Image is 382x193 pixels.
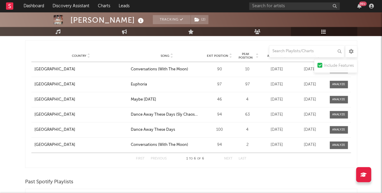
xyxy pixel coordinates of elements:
[197,157,201,160] span: of
[239,157,246,160] button: Last
[262,127,292,133] div: [DATE]
[70,15,145,25] div: [PERSON_NAME]
[179,155,212,162] div: 1 6 6
[131,66,203,72] a: Conversations (With The Moon)
[34,142,75,148] div: [GEOGRAPHIC_DATA]
[161,54,169,58] span: Song
[262,97,292,103] div: [DATE]
[267,54,283,58] span: Added On
[262,82,292,88] div: [DATE]
[236,82,259,88] div: 97
[236,112,259,118] div: 63
[236,127,259,133] div: 4
[262,142,292,148] div: [DATE]
[357,4,361,8] button: 99+
[207,54,228,58] span: Exit Position
[295,97,325,103] div: [DATE]
[324,62,354,69] div: Include Features
[136,157,145,160] button: First
[34,142,128,148] a: [GEOGRAPHIC_DATA]
[359,2,367,6] div: 99 +
[262,66,292,72] div: [DATE]
[189,157,193,160] span: to
[269,45,345,57] input: Search Playlists/Charts
[131,97,203,103] a: Maybe [DATE]
[236,66,259,72] div: 10
[34,82,128,88] a: [GEOGRAPHIC_DATA]
[131,82,203,88] a: Euphoria
[34,112,75,118] div: [GEOGRAPHIC_DATA]
[191,15,209,24] span: ( 2 )
[151,157,167,160] button: Previous
[131,112,203,118] a: Dance Away These Days (Sly Chaos Remix)
[236,97,259,103] div: 4
[34,66,128,72] a: [GEOGRAPHIC_DATA]
[236,52,255,60] span: Peak Position
[131,142,188,148] div: Conversations (With The Moon)
[34,97,75,103] div: [GEOGRAPHIC_DATA]
[34,112,128,118] a: [GEOGRAPHIC_DATA]
[34,127,75,133] div: [GEOGRAPHIC_DATA]
[295,142,325,148] div: [DATE]
[72,54,86,58] span: Country
[131,127,175,133] div: Dance Away These Days
[34,97,128,103] a: [GEOGRAPHIC_DATA]
[206,66,233,72] div: 90
[295,66,325,72] div: [DATE]
[236,142,259,148] div: 2
[206,112,233,118] div: 94
[249,2,340,10] input: Search for artists
[131,82,147,88] div: Euphoria
[206,82,233,88] div: 97
[34,66,75,72] div: [GEOGRAPHIC_DATA]
[131,97,156,103] div: Maybe [DATE]
[153,15,191,24] button: Tracking
[295,127,325,133] div: [DATE]
[131,66,188,72] div: Conversations (With The Moon)
[206,127,233,133] div: 100
[131,142,203,148] a: Conversations (With The Moon)
[34,127,128,133] a: [GEOGRAPHIC_DATA]
[25,179,73,186] span: Past Spotify Playlists
[262,112,292,118] div: [DATE]
[295,112,325,118] div: [DATE]
[206,97,233,103] div: 46
[131,127,203,133] a: Dance Away These Days
[206,142,233,148] div: 94
[224,157,233,160] button: Next
[34,82,75,88] div: [GEOGRAPHIC_DATA]
[295,82,325,88] div: [DATE]
[191,15,208,24] button: (2)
